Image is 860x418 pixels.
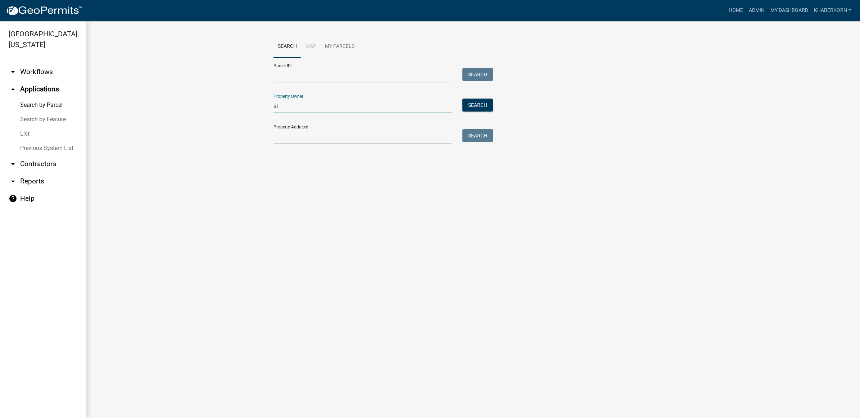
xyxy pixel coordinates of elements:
a: khaberkorn [811,4,854,17]
a: My Parcels [321,35,359,58]
i: help [9,194,17,203]
button: Search [462,99,493,112]
i: arrow_drop_down [9,68,17,76]
i: arrow_drop_down [9,177,17,186]
button: Search [462,68,493,81]
a: Home [726,4,746,17]
button: Search [462,129,493,142]
a: My Dashboard [768,4,811,17]
a: Admin [746,4,768,17]
i: arrow_drop_up [9,85,17,94]
a: Search [273,35,301,58]
i: arrow_drop_down [9,160,17,168]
